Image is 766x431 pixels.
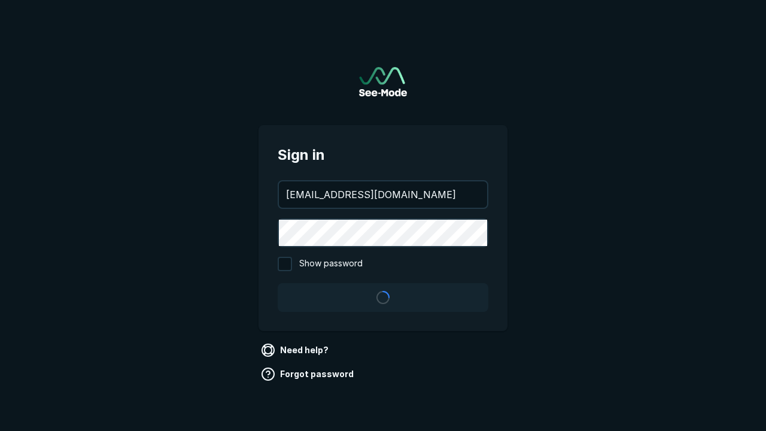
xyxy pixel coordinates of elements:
span: Sign in [278,144,488,166]
a: Need help? [259,341,333,360]
a: Go to sign in [359,67,407,96]
span: Show password [299,257,363,271]
img: See-Mode Logo [359,67,407,96]
a: Forgot password [259,365,358,384]
input: your@email.com [279,181,487,208]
